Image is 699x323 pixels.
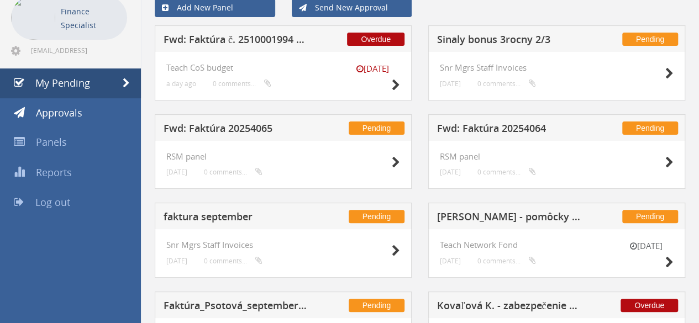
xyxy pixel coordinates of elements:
[622,121,678,135] span: Pending
[477,257,536,265] small: 0 comments...
[349,210,404,223] span: Pending
[35,195,70,209] span: Log out
[213,80,271,88] small: 0 comments...
[437,34,581,48] h5: Sinaly bonus 3rocny 2/3
[166,80,196,88] small: a day ago
[437,211,581,225] h5: [PERSON_NAME] - pomôcky na utuženie kolektívu
[437,123,581,137] h5: Fwd: Faktúra 20254064
[166,152,400,161] h4: RSM panel
[35,76,90,89] span: My Pending
[345,63,400,75] small: [DATE]
[164,211,307,225] h5: faktura september
[166,240,400,250] h4: Snr Mgrs Staff Invoices
[618,240,674,252] small: [DATE]
[622,33,678,46] span: Pending
[440,257,461,265] small: [DATE]
[204,168,262,176] small: 0 comments...
[440,240,674,250] h4: Teach Network Fond
[166,257,187,265] small: [DATE]
[164,123,307,137] h5: Fwd: Faktúra 20254065
[164,300,307,314] h5: Faktúra_Psotová_september_2025
[440,63,674,72] h4: Snr Mgrs Staff Invoices
[477,168,536,176] small: 0 comments...
[621,299,678,312] span: Overdue
[36,135,67,149] span: Panels
[347,33,404,46] span: Overdue
[204,257,262,265] small: 0 comments...
[477,80,536,88] small: 0 comments...
[349,121,404,135] span: Pending
[36,106,82,119] span: Approvals
[437,300,581,314] h5: Kovaľová K. - zabezpečenie triedy
[166,63,400,72] h4: Teach CoS budget
[349,299,404,312] span: Pending
[622,210,678,223] span: Pending
[440,80,461,88] small: [DATE]
[440,168,461,176] small: [DATE]
[164,34,307,48] h5: Fwd: Faktúra č. 2510001994 | MultiSport
[36,166,72,179] span: Reports
[61,4,122,32] p: Finance Specialist
[31,46,125,55] span: [EMAIL_ADDRESS][DOMAIN_NAME]
[166,168,187,176] small: [DATE]
[440,152,674,161] h4: RSM panel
